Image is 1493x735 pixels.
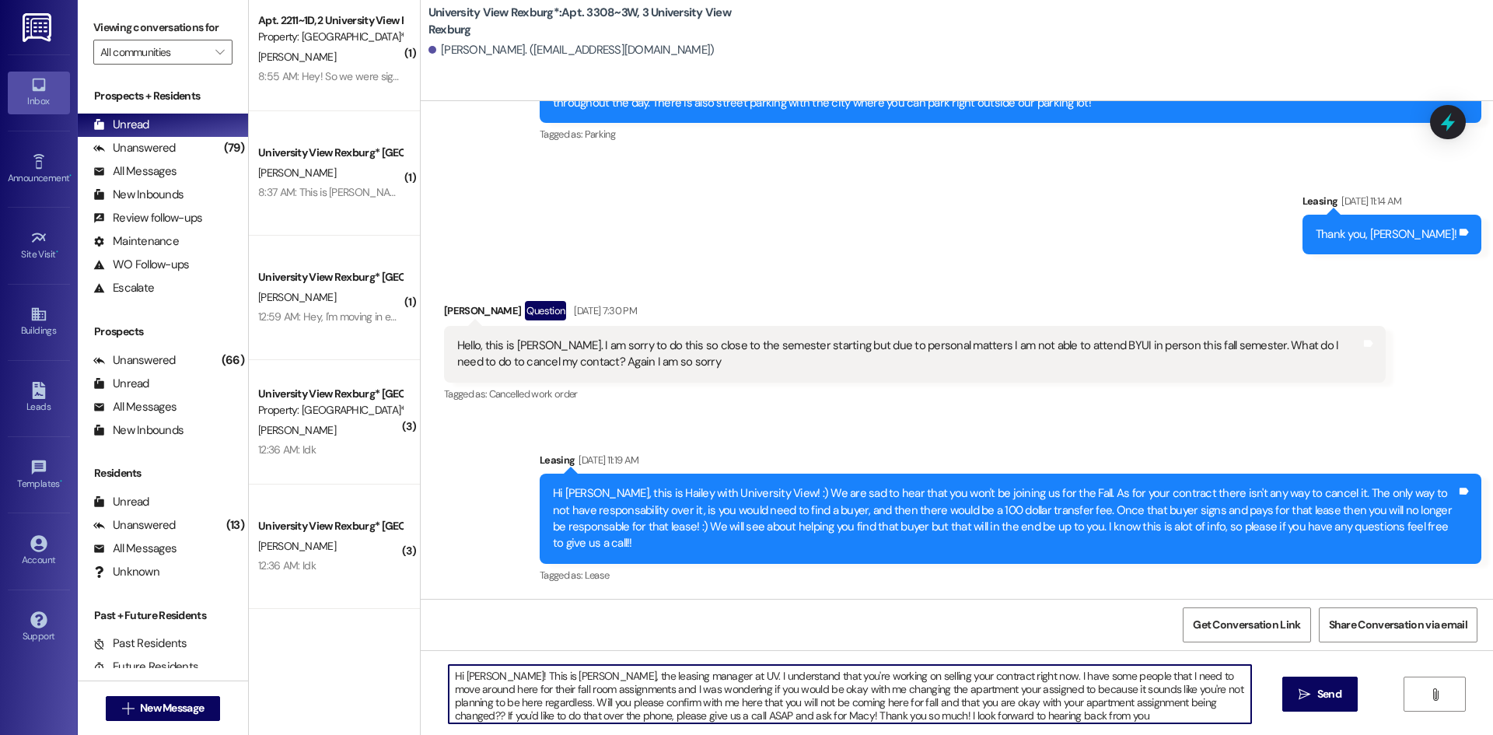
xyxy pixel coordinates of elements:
[258,29,402,45] div: Property: [GEOGRAPHIC_DATA]*
[93,257,189,273] div: WO Follow-ups
[258,310,987,324] div: 12:59 AM: Hey, I'm moving in early [DATE] evening, but I won't get there until around 8 or 9 pm, ...
[93,541,177,557] div: All Messages
[258,166,336,180] span: [PERSON_NAME]
[1337,193,1401,209] div: [DATE] 11:14 AM
[258,12,402,29] div: Apt. 2211~1D, 2 University View Rexburg
[93,564,159,580] div: Unknown
[444,301,1386,326] div: [PERSON_NAME]
[8,301,70,343] a: Buildings
[100,40,208,65] input: All communities
[222,513,248,537] div: (13)
[575,452,638,468] div: [DATE] 11:19 AM
[93,376,149,392] div: Unread
[69,170,72,181] span: •
[1316,226,1456,243] div: Thank you, [PERSON_NAME]!
[570,303,637,319] div: [DATE] 7:30 PM
[23,13,54,42] img: ResiDesk Logo
[93,187,184,203] div: New Inbounds
[93,117,149,133] div: Unread
[8,530,70,572] a: Account
[93,280,154,296] div: Escalate
[93,233,179,250] div: Maintenance
[93,399,177,415] div: All Messages
[1193,617,1300,633] span: Get Conversation Link
[140,700,204,716] span: New Message
[218,348,248,373] div: (66)
[8,607,70,649] a: Support
[1329,617,1467,633] span: Share Conversation via email
[78,607,248,624] div: Past + Future Residents
[8,377,70,419] a: Leads
[1302,193,1481,215] div: Leasing
[540,123,1481,145] div: Tagged as:
[93,494,149,510] div: Unread
[258,145,402,161] div: University View Rexburg* [GEOGRAPHIC_DATA]
[93,16,233,40] label: Viewing conversations for
[1429,688,1441,701] i: 
[122,702,134,715] i: 
[93,210,202,226] div: Review follow-ups
[428,5,740,38] b: University View Rexburg*: Apt. 3308~3W, 3 University View Rexburg
[258,269,402,285] div: University View Rexburg* [GEOGRAPHIC_DATA]
[8,454,70,496] a: Templates •
[93,517,176,534] div: Unanswered
[258,443,316,457] div: 12:36 AM: Idk
[525,301,566,320] div: Question
[93,635,187,652] div: Past Residents
[258,402,402,418] div: Property: [GEOGRAPHIC_DATA]*
[258,386,402,402] div: University View Rexburg* [GEOGRAPHIC_DATA]
[93,422,184,439] div: New Inbounds
[258,423,336,437] span: [PERSON_NAME]
[78,465,248,481] div: Residents
[93,352,176,369] div: Unanswered
[78,88,248,104] div: Prospects + Residents
[457,338,1361,371] div: Hello, this is [PERSON_NAME]. I am sorry to do this so close to the semester starting but due to ...
[56,247,58,257] span: •
[540,564,1481,586] div: Tagged as:
[540,452,1481,474] div: Leasing
[93,659,198,675] div: Future Residents
[93,163,177,180] div: All Messages
[1299,688,1310,701] i: 
[428,42,715,58] div: [PERSON_NAME]. ([EMAIL_ADDRESS][DOMAIN_NAME])
[258,539,336,553] span: [PERSON_NAME]
[258,185,1257,199] div: 8:37 AM: This is [PERSON_NAME] mom. He's tried to update the email and address in the account, bu...
[93,140,176,156] div: Unanswered
[258,558,316,572] div: 12:36 AM: Idk
[8,225,70,267] a: Site Visit •
[106,696,221,721] button: New Message
[1183,607,1310,642] button: Get Conversation Link
[585,569,610,582] span: Lease
[449,665,1251,723] textarea: Hi [PERSON_NAME]! This is [PERSON_NAME], the leasing manager at UV. I understand that you're work...
[1317,686,1341,702] span: Send
[553,485,1456,552] div: Hi [PERSON_NAME], this is Hailey with University View! :) We are sad to hear that you won't be jo...
[220,136,248,160] div: (79)
[60,476,62,487] span: •
[8,72,70,114] a: Inbox
[444,383,1386,405] div: Tagged as:
[1282,677,1358,712] button: Send
[258,50,336,64] span: [PERSON_NAME]
[78,324,248,340] div: Prospects
[215,46,224,58] i: 
[585,128,615,141] span: Parking
[258,290,336,304] span: [PERSON_NAME]
[258,69,832,83] div: 8:55 AM: Hey! So we were signed up for clean checks at 8, and no one showed up? So I don't know w...
[258,518,402,534] div: University View Rexburg* [GEOGRAPHIC_DATA]
[489,387,578,401] span: Cancelled work order
[1319,607,1477,642] button: Share Conversation via email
